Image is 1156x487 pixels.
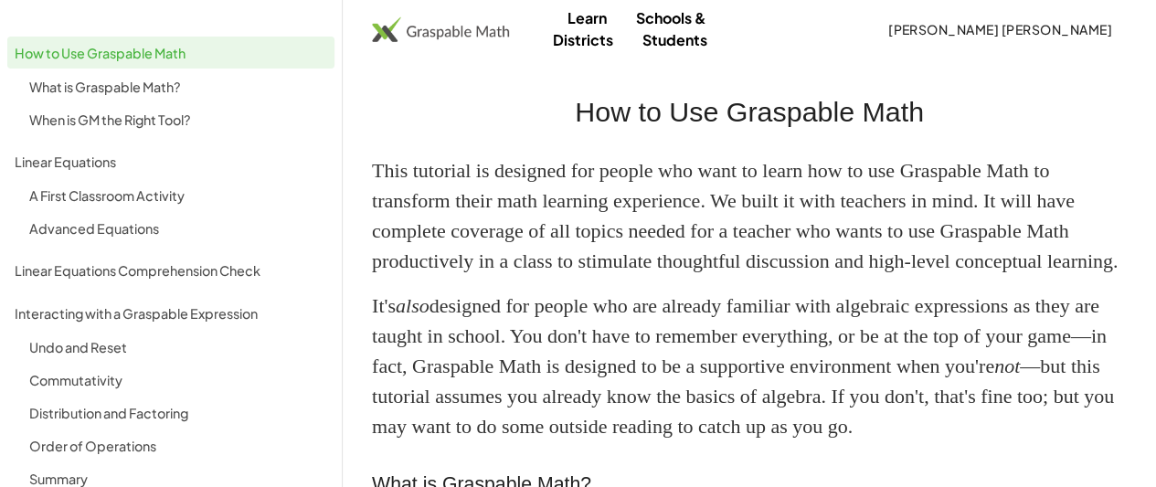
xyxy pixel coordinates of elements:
[15,259,327,281] div: Linear Equations Comprehension Check
[29,217,327,239] div: Advanced Equations
[628,23,722,57] a: Students
[553,1,621,35] a: Learn
[29,109,327,131] div: When is GM the Right Tool?
[29,76,327,98] div: What is Graspable Math?
[372,91,1127,133] h2: How to Use Graspable Math
[7,37,334,69] a: How to Use Graspable Math
[372,291,1127,441] p: It's designed for people who are already familiar with algebraic expressions as they are taught i...
[994,355,1020,377] em: not
[29,185,327,206] div: A First Classroom Activity
[29,336,327,358] div: Undo and Reset
[15,42,327,64] div: How to Use Graspable Math
[7,297,334,329] a: Interacting with a Graspable Expression
[7,254,334,286] a: Linear Equations Comprehension Check
[15,302,327,324] div: Interacting with a Graspable Expression
[887,21,1112,37] span: [PERSON_NAME] [PERSON_NAME]
[7,145,334,177] a: Linear Equations
[553,1,706,57] a: Schools & Districts
[29,402,327,424] div: Distribution and Factoring
[29,435,327,457] div: Order of Operations
[29,369,327,391] div: Commutativity
[372,155,1127,276] p: This tutorial is designed for people who want to learn how to use Graspable Math to transform the...
[15,151,327,173] div: Linear Equations
[873,13,1127,46] button: [PERSON_NAME] [PERSON_NAME]
[396,294,430,317] em: also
